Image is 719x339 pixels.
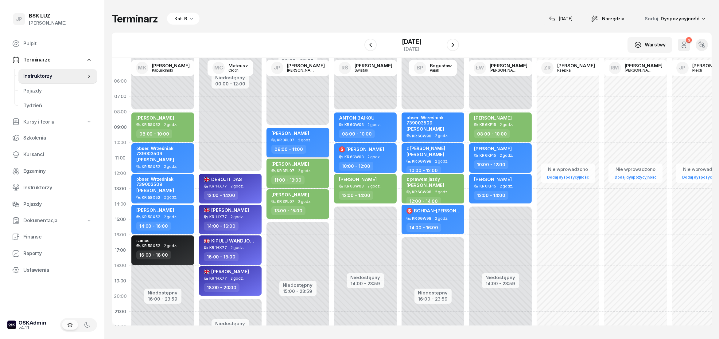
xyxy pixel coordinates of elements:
span: Dokumentacja [23,217,57,225]
div: 10:00 - 12:00 [406,166,441,175]
div: Niedostępny [215,321,246,326]
a: Dodaj dyspozycyjność [612,174,659,181]
button: [DATE] [543,13,578,25]
div: 08:00 - 10:00 [474,129,510,138]
div: [PERSON_NAME] [557,63,595,68]
div: 17:00 [112,242,129,258]
a: Dokumentacja [7,214,97,228]
a: ŁW[PERSON_NAME][PERSON_NAME] [469,60,532,76]
div: 09:00 - 11:00 [271,145,306,154]
div: 00:00 - 12:00 [215,80,245,86]
span: KIPULU WANDJOWO [204,238,258,244]
span: MK [138,65,146,70]
div: 06:00 [112,73,129,89]
div: 08:00 [112,104,129,120]
a: Tydzień [18,98,97,113]
span: JP [274,65,280,70]
span: DEBOJIT DAS [204,176,242,182]
div: KR 1HX77 [209,276,227,280]
div: 22:00 [112,319,129,335]
span: [PERSON_NAME] [136,187,174,193]
span: Instruktorzy [23,184,92,192]
div: [DATE] [402,47,422,51]
div: Rzepka [557,68,587,72]
span: MC [214,65,223,70]
div: obser. Wrześniak 739003509 [136,146,190,156]
span: [PERSON_NAME] [136,115,174,121]
span: Kursanci [23,151,92,159]
div: Cioch [228,68,248,72]
div: Warstwy [634,41,666,49]
span: 2 godz. [231,276,244,281]
div: 14:00 - 23:59 [486,280,515,286]
button: 3 [678,39,690,51]
div: KR 1HX77 [209,246,227,250]
div: obser. Wrześniak 739003509 [406,115,461,125]
span: BP [417,65,423,70]
div: 10:00 - 12:00 [474,160,508,169]
button: Niedostępny14:00 - 23:59 [486,274,515,287]
a: Pojazdy [18,84,97,98]
div: Niedostępny [351,275,380,280]
div: 14:00 - 16:00 [406,223,441,232]
span: [PERSON_NAME] [339,176,377,182]
div: 3 [686,37,692,43]
a: Egzaminy [7,164,97,179]
span: Terminarze [23,56,50,64]
div: KR 6GW03 [344,123,364,127]
span: JP [16,17,22,22]
span: 2 godz. [435,159,448,164]
span: RM [611,65,619,70]
a: RŚ[PERSON_NAME]Świstak [334,60,397,76]
div: [PERSON_NAME] [287,63,325,68]
div: z [PERSON_NAME] [406,146,445,151]
div: KR 5GX52 [142,165,160,169]
div: KR 1HX77 [209,184,227,188]
button: Niedostępny16:00 - 23:59 [418,289,448,303]
button: Niedostępny16:00 - 23:59 [148,289,178,303]
div: 10:00 - 12:00 [136,171,171,180]
div: Niedostępny [418,290,448,295]
span: 2 godz. [500,123,513,127]
span: JP [679,65,686,70]
div: 16:00 - 23:59 [148,295,178,302]
div: Pająk [430,68,452,72]
div: Nie wprowadzono [545,165,591,173]
span: 2 godz. [164,123,177,127]
a: MK[PERSON_NAME]Kapuściński [131,60,195,76]
span: Finanse [23,233,92,241]
div: KR 5GX52 [142,215,160,219]
a: Dodaj dyspozycyjność [545,174,591,181]
span: Dyspozycyjność [661,16,699,22]
div: 11:00 - 13:00 [271,175,305,184]
div: 12:00 - 14:00 [339,191,373,200]
span: 2 godz. [367,123,381,127]
a: Kursy i teoria [7,115,97,129]
div: KR 3PL07 [277,199,294,203]
div: KR 6KF15 [480,123,496,127]
span: [PERSON_NAME] [406,152,444,157]
span: Tydzień [23,102,92,110]
span: 2 godz. [435,134,448,138]
a: Kursanci [7,147,97,162]
div: Niedostępny [215,75,245,80]
a: Pojazdy [7,197,97,212]
div: [PERSON_NAME] [490,68,519,72]
div: KR 5GX52 [142,244,160,248]
button: Warstwy [628,37,672,53]
div: 18:00 - 20:00 [204,283,239,292]
span: Pojazdy [23,200,92,208]
div: 15:00 [112,212,129,227]
div: [PERSON_NAME] [29,19,67,27]
div: 08:00 - 10:00 [406,140,442,149]
a: Instruktorzy [7,180,97,195]
div: [PERSON_NAME] [625,63,663,68]
span: $ [340,147,344,152]
span: [PERSON_NAME] [346,146,384,152]
div: 14:00 - 23:59 [351,280,380,286]
div: 13:00 - 15:00 [271,206,305,215]
span: [PERSON_NAME] [271,161,309,167]
a: RM[PERSON_NAME][PERSON_NAME] [604,60,667,76]
span: 2 godz. [298,169,311,173]
div: KR 6GW98 [412,159,431,163]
